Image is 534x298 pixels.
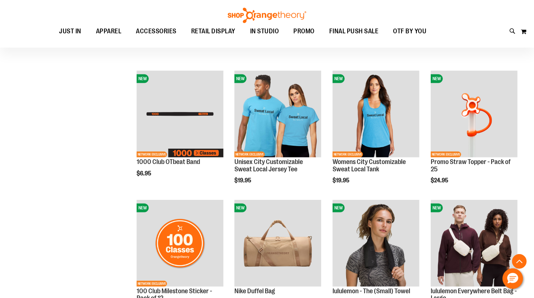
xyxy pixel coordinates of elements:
[431,74,443,83] span: NEW
[191,23,236,40] span: RETAIL DISPLAY
[431,158,511,173] a: Promo Straw Topper - Pack of 25
[329,23,379,40] span: FINAL PUSH SALE
[333,74,345,83] span: NEW
[243,23,286,40] a: IN STUDIO
[59,23,82,40] span: JUST IN
[431,71,518,159] a: Promo Straw Topper - Pack of 25NEWNETWORK EXCLUSIVE
[137,170,152,177] span: $6.95
[234,204,246,212] span: NEW
[184,23,243,40] a: RETAIL DISPLAY
[137,74,149,83] span: NEW
[503,268,523,289] button: Hello, have a question? Let’s chat.
[250,23,279,40] span: IN STUDIO
[227,8,307,23] img: Shop Orangetheory
[137,152,167,157] span: NETWORK EXCLUSIVE
[333,152,363,157] span: NETWORK EXCLUSIVE
[512,254,527,269] button: Back To Top
[333,177,351,184] span: $19.95
[234,200,321,288] a: Nike Duffel BagNEW
[431,204,443,212] span: NEW
[333,71,419,157] img: City Customizable Perfect Racerback Tank
[329,67,423,203] div: product
[137,200,223,287] img: 100 Club Milestone Sticker - Pack of 12
[431,177,449,184] span: $24.95
[294,23,315,40] span: PROMO
[333,287,410,295] a: lululemon - The (Small) Towel
[137,71,223,159] a: Image of 1000 Club OTbeat BandNEWNETWORK EXCLUSIVE
[137,204,149,212] span: NEW
[234,74,246,83] span: NEW
[234,71,321,159] a: Unisex City Customizable Fine Jersey TeeNEWNETWORK EXCLUSIVE
[137,200,223,288] a: 100 Club Milestone Sticker - Pack of 12NEWNETWORK EXCLUSIVE
[133,67,227,192] div: product
[136,23,177,40] span: ACCESSORIES
[431,71,518,157] img: Promo Straw Topper - Pack of 25
[234,71,321,157] img: Unisex City Customizable Fine Jersey Tee
[393,23,427,40] span: OTF BY YOU
[96,23,122,40] span: APPAREL
[129,23,184,40] a: ACCESSORIES
[137,158,200,165] a: 1000 Club OTbeat Band
[333,200,419,287] img: lululemon - The (Small) Towel
[333,204,345,212] span: NEW
[234,177,252,184] span: $19.95
[431,152,461,157] span: NETWORK EXCLUSIVE
[333,200,419,288] a: lululemon - The (Small) TowelNEW
[234,152,265,157] span: NETWORK EXCLUSIVE
[234,200,321,287] img: Nike Duffel Bag
[231,67,325,203] div: product
[52,23,89,40] a: JUST IN
[137,281,167,287] span: NETWORK EXCLUSIVE
[234,287,275,295] a: Nike Duffel Bag
[427,67,521,203] div: product
[333,158,406,173] a: Womens City Customizable Sweat Local Tank
[234,158,303,173] a: Unisex City Customizable Sweat Local Jersey Tee
[286,23,322,40] a: PROMO
[89,23,129,40] a: APPAREL
[137,71,223,157] img: Image of 1000 Club OTbeat Band
[431,200,518,288] a: lululemon Everywhere Belt Bag - LargeNEW
[386,23,434,40] a: OTF BY YOU
[333,71,419,159] a: City Customizable Perfect Racerback TankNEWNETWORK EXCLUSIVE
[431,200,518,287] img: lululemon Everywhere Belt Bag - Large
[322,23,386,40] a: FINAL PUSH SALE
